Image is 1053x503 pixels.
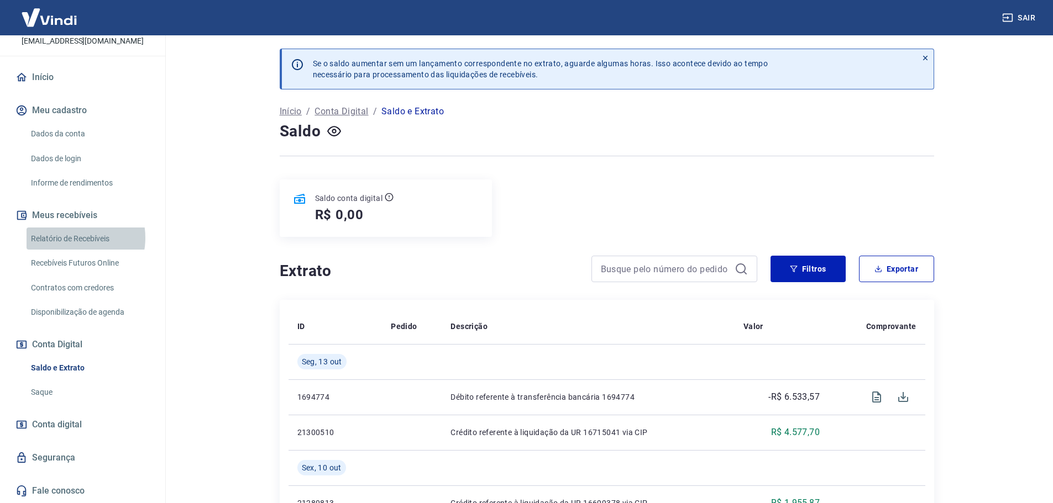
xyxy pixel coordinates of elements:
p: Comprovante [866,321,916,332]
p: Pedido [391,321,417,332]
button: Filtros [771,256,846,282]
input: Busque pelo número do pedido [601,261,730,277]
span: Visualizar [863,384,890,410]
p: Descrição [450,321,488,332]
button: Meu cadastro [13,98,152,123]
button: Sair [1000,8,1040,28]
p: / [306,105,310,118]
p: [EMAIL_ADDRESS][DOMAIN_NAME] [22,35,144,47]
span: Seg, 13 out [302,356,342,367]
a: Fale conosco [13,479,152,503]
h4: Saldo [280,120,321,142]
a: Contratos com credores [27,277,152,299]
a: Saque [27,381,152,404]
p: Saldo e Extrato [381,105,444,118]
p: ID [297,321,305,332]
a: Disponibilização de agenda [27,301,152,324]
span: Conta digital [32,417,82,432]
button: Exportar [859,256,934,282]
h4: Extrato [280,260,578,282]
p: Crédito referente à liquidação da UR 16715041 via CIP [450,427,725,438]
p: -R$ 6.533,57 [768,390,820,404]
p: 1694774 [297,391,374,403]
a: Dados de login [27,147,152,170]
img: Vindi [13,1,85,34]
p: Valor [743,321,763,332]
h5: R$ 0,00 [315,206,364,224]
span: Sex, 10 out [302,462,342,473]
p: R$ 4.577,70 [771,426,820,439]
a: Informe de rendimentos [27,172,152,194]
a: Conta Digital [315,105,368,118]
a: Recebíveis Futuros Online [27,252,152,274]
button: Conta Digital [13,332,152,357]
a: Início [280,105,302,118]
span: Download [890,384,916,410]
a: Saldo e Extrato [27,357,152,379]
button: Meus recebíveis [13,203,152,227]
a: Início [13,65,152,89]
a: Segurança [13,446,152,470]
p: Débito referente à transferência bancária 1694774 [450,391,725,403]
a: Conta digital [13,412,152,437]
a: Relatório de Recebíveis [27,227,152,250]
p: Saldo conta digital [315,193,383,204]
a: Dados da conta [27,123,152,145]
p: Se o saldo aumentar sem um lançamento correspondente no extrato, aguarde algumas horas. Isso acon... [313,58,768,80]
p: / [373,105,377,118]
p: 21300510 [297,427,374,438]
